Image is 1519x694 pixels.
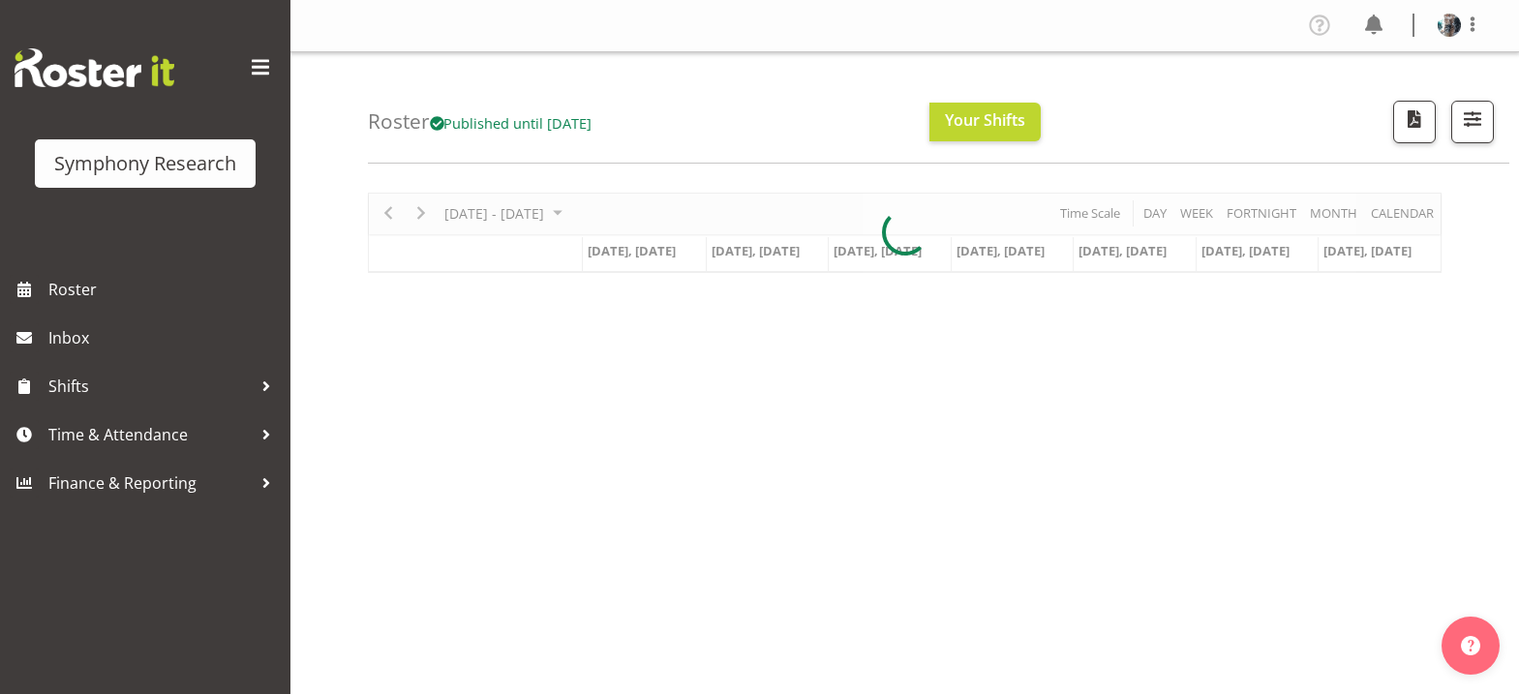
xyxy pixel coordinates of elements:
[15,48,174,87] img: Rosterit website logo
[48,420,252,449] span: Time & Attendance
[1461,636,1480,655] img: help-xxl-2.png
[929,103,1041,141] button: Your Shifts
[48,468,252,498] span: Finance & Reporting
[945,109,1025,131] span: Your Shifts
[48,275,281,304] span: Roster
[368,110,592,133] h4: Roster
[430,113,592,133] span: Published until [DATE]
[1451,101,1494,143] button: Filter Shifts
[1438,14,1461,37] img: karen-rimmer509cc44dc399f68592e3a0628bc04820.png
[48,372,252,401] span: Shifts
[1393,101,1436,143] button: Download a PDF of the roster according to the set date range.
[48,323,281,352] span: Inbox
[54,149,236,178] div: Symphony Research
